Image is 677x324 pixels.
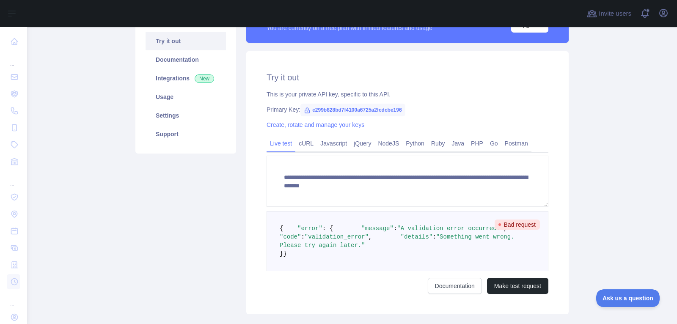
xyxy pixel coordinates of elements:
[397,225,504,232] span: "A validation error occurred."
[361,225,394,232] span: "message"
[280,250,283,257] span: }
[487,137,501,150] a: Go
[146,69,226,88] a: Integrations New
[301,233,304,240] span: :
[146,125,226,143] a: Support
[305,233,369,240] span: "validation_error"
[350,137,374,150] a: jQuery
[394,225,397,232] span: :
[585,7,633,20] button: Invite users
[7,171,20,188] div: ...
[146,88,226,106] a: Usage
[283,250,286,257] span: }
[267,90,548,99] div: This is your private API key, specific to this API.
[267,24,432,32] div: You are currently on a free plan with limited features and usage
[146,32,226,50] a: Try it out
[449,137,468,150] a: Java
[495,220,540,230] span: Bad request
[146,50,226,69] a: Documentation
[428,278,482,294] a: Documentation
[267,71,548,83] h2: Try it out
[468,137,487,150] a: PHP
[322,225,333,232] span: : {
[295,137,317,150] a: cURL
[300,104,405,116] span: c299b828bd7f4100a6725a2fcdcbe196
[317,137,350,150] a: Javascript
[432,233,436,240] span: :
[401,233,433,240] span: "details"
[267,121,364,128] a: Create, rotate and manage your keys
[267,105,548,114] div: Primary Key:
[195,74,214,83] span: New
[402,137,428,150] a: Python
[280,225,283,232] span: {
[7,51,20,68] div: ...
[267,137,295,150] a: Live test
[297,225,322,232] span: "error"
[7,291,20,308] div: ...
[501,137,531,150] a: Postman
[596,289,660,307] iframe: Toggle Customer Support
[428,137,449,150] a: Ruby
[487,278,548,294] button: Make test request
[599,9,631,19] span: Invite users
[146,106,226,125] a: Settings
[280,233,301,240] span: "code"
[369,233,372,240] span: ,
[374,137,402,150] a: NodeJS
